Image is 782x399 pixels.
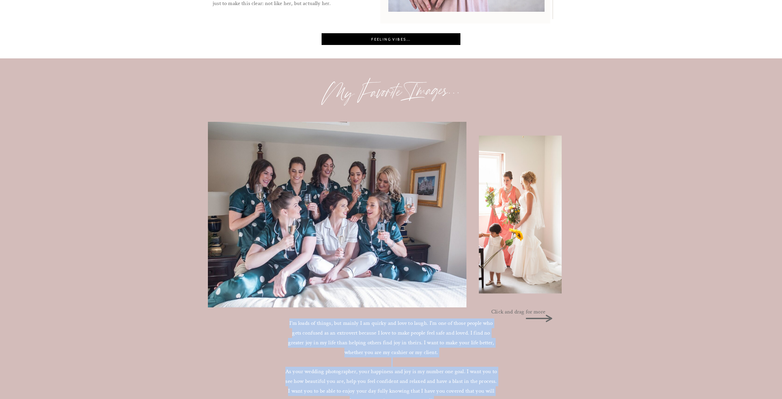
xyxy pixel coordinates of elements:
[299,77,483,123] a: My Favorite Images...
[323,37,459,43] a: Feeling vibes...
[491,307,550,314] p: Click and drag for more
